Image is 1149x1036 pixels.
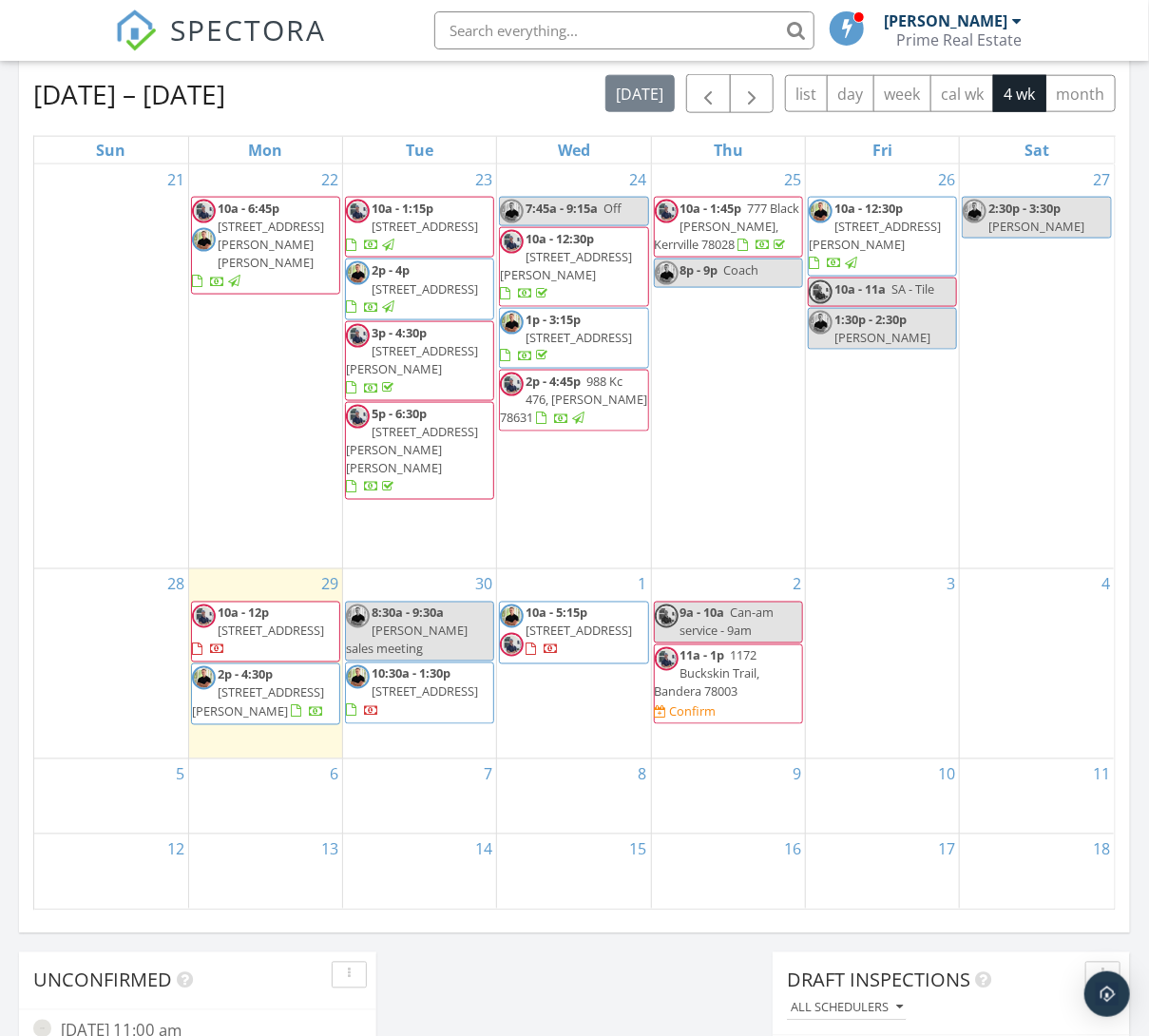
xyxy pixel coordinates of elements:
[780,835,805,865] a: Go to October 16, 2025
[402,137,437,163] a: Tuesday
[785,75,828,112] button: list
[809,218,941,253] span: [STREET_ADDRESS][PERSON_NAME]
[372,200,433,217] span: 10a - 1:15p
[809,200,941,272] a: 10a - 12:30p [STREET_ADDRESS][PERSON_NAME]
[808,197,957,277] a: 10a - 12:30p [STREET_ADDRESS][PERSON_NAME]
[805,758,959,834] td: Go to October 10, 2025
[434,11,814,49] input: Search everything...
[651,834,805,908] td: Go to October 16, 2025
[346,342,478,377] span: [STREET_ADDRESS][PERSON_NAME]
[191,197,340,295] a: 10a - 6:45p [STREET_ADDRESS][PERSON_NAME][PERSON_NAME]
[345,662,494,724] a: 10:30a - 1:30p [STREET_ADDRESS]
[33,75,225,113] h2: [DATE] – [DATE]
[680,647,725,664] span: 11a - 1p
[805,834,959,908] td: Go to October 17, 2025
[526,200,598,217] span: 7:45a - 9:15a
[960,568,1114,758] td: Go to October 4, 2025
[499,227,648,307] a: 10a - 12:30p [STREET_ADDRESS][PERSON_NAME]
[500,373,524,396] img: 9df60796f4384fdfa1379a246ad9dc17.jpeg
[930,75,995,112] button: cal wk
[686,74,731,113] button: Previous
[934,835,959,865] a: Go to October 17, 2025
[218,666,273,683] span: 2p - 4:30p
[809,311,833,335] img: image.png
[192,200,324,290] a: 10a - 6:45p [STREET_ADDRESS][PERSON_NAME][PERSON_NAME]
[192,604,216,628] img: 9df60796f4384fdfa1379a246ad9dc17.jpeg
[34,164,188,568] td: Go to September 21, 2025
[1045,75,1116,112] button: month
[372,683,478,700] span: [STREET_ADDRESS]
[655,200,800,253] span: 777 Black [PERSON_NAME], Kerrville 78028
[834,280,886,297] span: 10a - 11a
[34,568,188,758] td: Go to September 28, 2025
[471,835,496,865] a: Go to October 14, 2025
[317,835,342,865] a: Go to October 13, 2025
[603,200,622,217] span: Off
[115,10,157,51] img: The Best Home Inspection Software - Spectora
[780,164,805,195] a: Go to September 25, 2025
[497,834,651,908] td: Go to October 15, 2025
[192,604,324,658] a: 10a - 12p [STREET_ADDRESS]
[346,423,478,476] span: [STREET_ADDRESS][PERSON_NAME][PERSON_NAME]
[960,834,1114,908] td: Go to October 18, 2025
[372,261,410,278] span: 2p - 4p
[654,644,803,724] a: 11a - 1p 1172 Buckskin Trail, Bandera 78003 Confirm
[163,835,188,865] a: Go to October 12, 2025
[710,137,747,163] a: Thursday
[1098,569,1114,600] a: Go to October 4, 2025
[1021,137,1053,163] a: Saturday
[317,569,342,600] a: Go to September 29, 2025
[724,261,759,278] span: Coach
[934,164,959,195] a: Go to September 26, 2025
[346,604,370,628] img: image.png
[934,759,959,790] a: Go to October 10, 2025
[651,164,805,568] td: Go to September 25, 2025
[345,259,494,320] a: 2p - 4p [STREET_ADDRESS]
[192,666,216,690] img: image.png
[372,218,478,235] span: [STREET_ADDRESS]
[500,200,524,223] img: image.png
[651,568,805,758] td: Go to October 2, 2025
[809,280,833,304] img: 9df60796f4384fdfa1379a246ad9dc17.jpeg
[192,684,324,719] span: [STREET_ADDRESS][PERSON_NAME]
[805,164,959,568] td: Go to September 26, 2025
[346,261,370,285] img: image.png
[343,164,497,568] td: Go to September 23, 2025
[500,604,524,628] img: image.png
[873,75,931,112] button: week
[635,569,651,600] a: Go to October 1, 2025
[963,200,986,223] img: image.png
[346,405,478,495] a: 5p - 6:30p [STREET_ADDRESS][PERSON_NAME][PERSON_NAME]
[499,370,648,432] a: 2p - 4:45p 988 Kc 476, [PERSON_NAME] 78631
[372,324,427,341] span: 3p - 4:30p
[626,835,651,865] a: Go to October 15, 2025
[497,568,651,758] td: Go to October 1, 2025
[372,665,450,682] span: 10:30a - 1:30p
[635,759,651,790] a: Go to October 8, 2025
[346,623,468,658] span: [PERSON_NAME] sales meeting
[192,200,216,223] img: 9df60796f4384fdfa1379a246ad9dc17.jpeg
[499,308,648,370] a: 1p - 3:15p [STREET_ADDRESS]
[896,30,1022,49] div: Prime Real Estate
[891,280,934,297] span: SA - Tile
[346,405,370,429] img: 9df60796f4384fdfa1379a246ad9dc17.jpeg
[500,311,632,364] a: 1p - 3:15p [STREET_ADDRESS]
[834,329,930,346] span: [PERSON_NAME]
[554,137,594,163] a: Wednesday
[500,230,524,254] img: 9df60796f4384fdfa1379a246ad9dc17.jpeg
[730,74,775,113] button: Next
[218,200,279,217] span: 10a - 6:45p
[218,604,269,622] span: 10a - 12p
[372,405,427,422] span: 5p - 6:30p
[655,647,760,700] span: 1172 Buckskin Trail, Bandera 78003
[500,311,524,335] img: image.png
[34,758,188,834] td: Go to October 5, 2025
[343,834,497,908] td: Go to October 14, 2025
[499,602,648,664] a: 10a - 5:15p [STREET_ADDRESS]
[346,665,478,719] a: 10:30a - 1:30p [STREET_ADDRESS]
[1084,971,1130,1017] div: Open Intercom Messenger
[993,75,1046,112] button: 4 wk
[471,164,496,195] a: Go to September 23, 2025
[1089,164,1114,195] a: Go to September 27, 2025
[789,759,805,790] a: Go to October 9, 2025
